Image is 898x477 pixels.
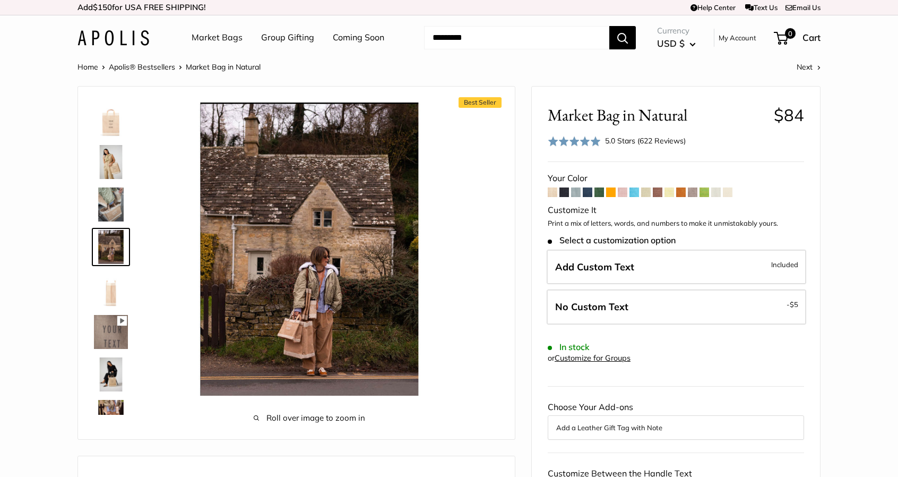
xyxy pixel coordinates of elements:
[92,270,130,309] a: description_13" wide, 18" high, 8" deep; handles: 3.5"
[802,32,821,43] span: Cart
[787,298,798,311] span: -
[605,135,686,147] div: 5.0 Stars (622 Reviews)
[92,100,130,139] a: Market Bag in Natural
[77,30,149,46] img: Apolis
[261,30,314,46] a: Group Gifting
[555,353,631,363] a: Customize for Groups
[186,62,261,72] span: Market Bag in Natural
[548,235,676,245] span: Select a customization option
[555,301,628,313] span: No Custom Text
[548,399,804,440] div: Choose Your Add-ons
[92,313,130,351] a: Market Bag in Natural
[797,62,821,72] a: Next
[459,97,502,108] span: Best Seller
[109,62,175,72] a: Apolis® Bestsellers
[555,261,634,273] span: Add Custom Text
[548,342,590,352] span: In stock
[94,357,128,391] img: Market Bag in Natural
[547,289,806,325] label: Leave Blank
[745,3,778,12] a: Text Us
[192,30,243,46] a: Market Bags
[790,300,798,309] span: $5
[657,38,685,49] span: USD $
[657,23,696,38] span: Currency
[547,250,806,285] label: Add Custom Text
[719,31,756,44] a: My Account
[77,62,98,72] a: Home
[424,26,609,49] input: Search...
[774,105,804,125] span: $84
[92,185,130,224] a: Market Bag in Natural
[94,145,128,179] img: Market Bag in Natural
[556,421,796,434] button: Add a Leather Gift Tag with Note
[8,437,114,469] iframe: Sign Up via Text for Offers
[690,3,736,12] a: Help Center
[94,103,128,137] img: Market Bag in Natural
[92,355,130,394] a: Market Bag in Natural
[93,2,112,12] span: $150
[548,351,631,365] div: or
[77,60,261,74] nav: Breadcrumb
[92,228,130,266] a: Market Bag in Natural
[333,30,384,46] a: Coming Soon
[94,400,128,434] img: Market Bag in Natural
[771,258,798,271] span: Included
[94,188,128,222] img: Market Bag in Natural
[785,28,796,39] span: 0
[785,3,821,12] a: Email Us
[92,143,130,181] a: Market Bag in Natural
[92,398,130,436] a: Market Bag in Natural
[657,35,696,52] button: USD $
[94,230,128,264] img: Market Bag in Natural
[94,315,128,349] img: Market Bag in Natural
[163,411,456,425] span: Roll over image to zoom in
[548,218,804,229] p: Print a mix of letters, words, and numbers to make it unmistakably yours.
[775,29,821,46] a: 0 Cart
[548,171,804,186] div: Your Color
[548,133,686,149] div: 5.0 Stars (622 Reviews)
[548,202,804,218] div: Customize It
[94,272,128,306] img: description_13" wide, 18" high, 8" deep; handles: 3.5"
[163,103,456,396] img: Market Bag in Natural
[609,26,636,49] button: Search
[548,105,766,125] span: Market Bag in Natural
